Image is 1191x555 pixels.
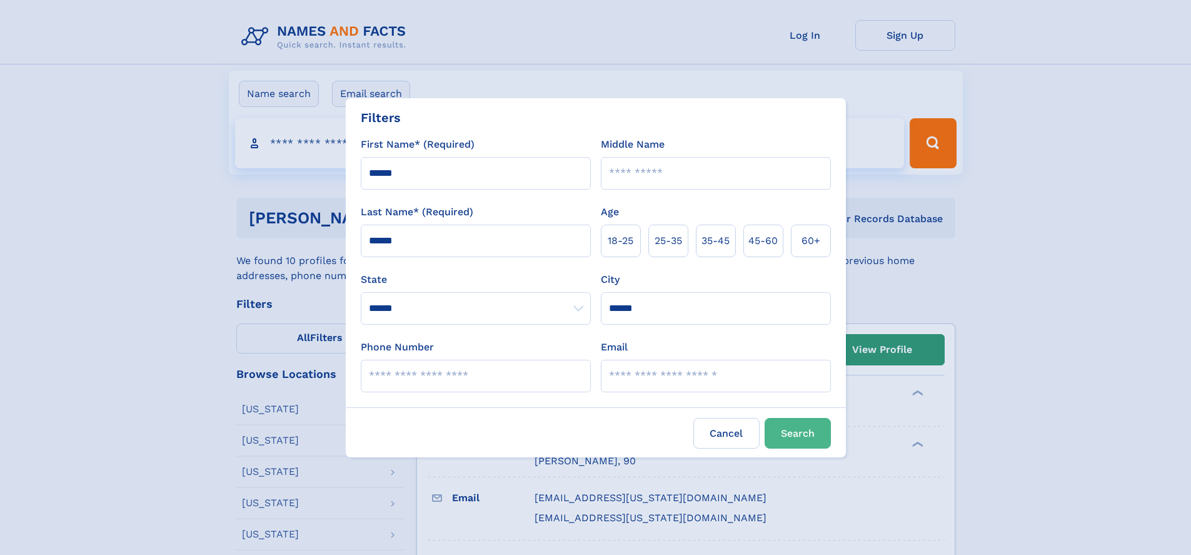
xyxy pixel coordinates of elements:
span: 25‑35 [655,233,682,248]
span: 18‑25 [608,233,633,248]
button: Search [765,418,831,449]
div: Filters [361,108,401,127]
label: City [601,272,620,287]
span: 45‑60 [748,233,778,248]
label: Cancel [693,418,760,449]
label: First Name* (Required) [361,137,475,152]
label: Email [601,340,628,355]
span: 60+ [802,233,820,248]
label: Phone Number [361,340,434,355]
label: Middle Name [601,137,665,152]
label: Last Name* (Required) [361,205,473,220]
label: State [361,272,591,287]
label: Age [601,205,619,220]
span: 35‑45 [701,233,730,248]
